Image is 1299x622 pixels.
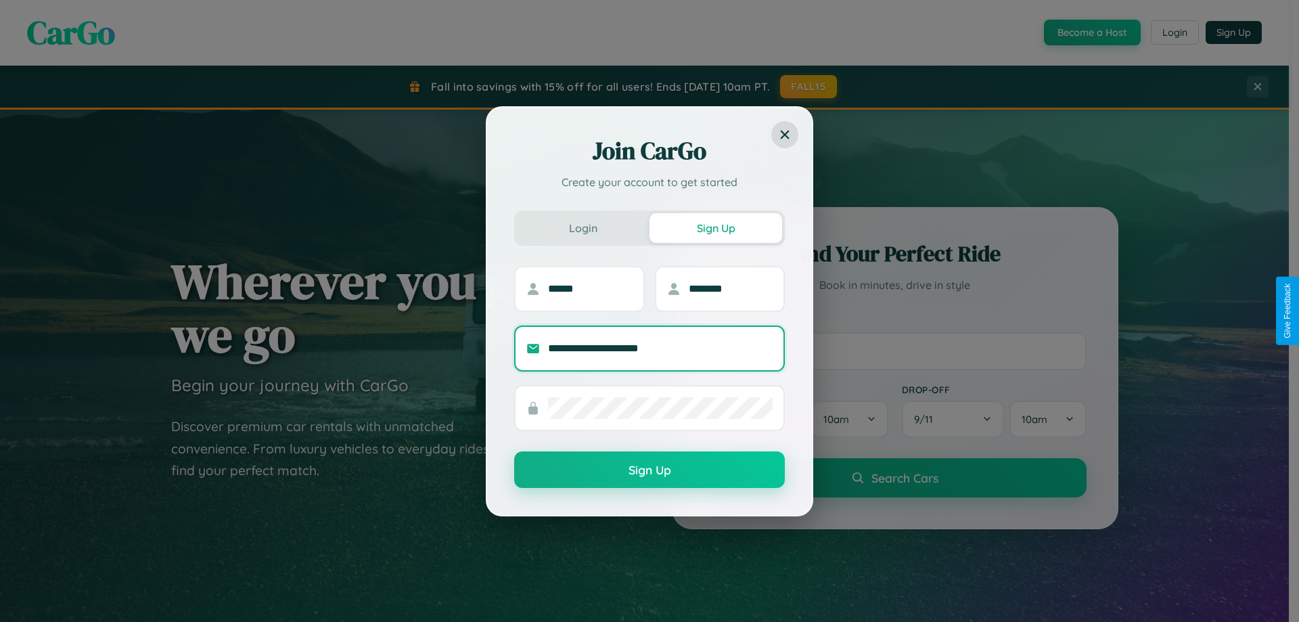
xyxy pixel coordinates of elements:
h2: Join CarGo [514,135,785,167]
p: Create your account to get started [514,174,785,190]
button: Sign Up [514,451,785,488]
button: Sign Up [649,213,782,243]
div: Give Feedback [1283,284,1292,338]
button: Login [517,213,649,243]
